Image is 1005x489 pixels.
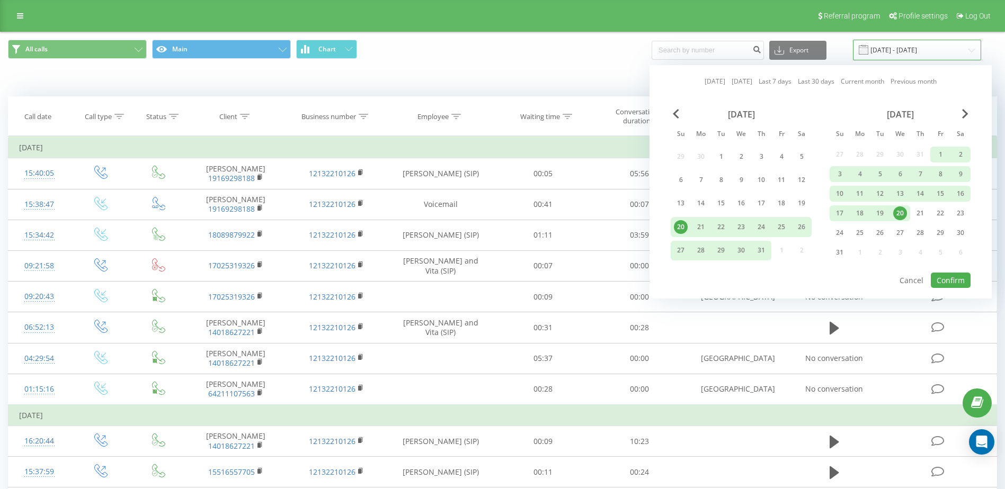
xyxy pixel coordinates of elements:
div: 6 [893,167,907,181]
td: [PERSON_NAME] (SIP) [387,158,495,189]
div: 19 [795,196,808,210]
td: 05:56 [591,158,688,189]
div: 8 [714,173,728,187]
div: 21 [913,206,927,220]
a: Last 30 days [798,76,834,86]
div: Wed Jul 16, 2025 [731,194,751,213]
div: Mon Jul 21, 2025 [691,217,711,237]
abbr: Wednesday [733,127,749,143]
td: 00:28 [495,374,591,405]
div: 11 [853,187,867,201]
div: 24 [754,220,768,234]
div: 4 [853,167,867,181]
div: 21 [694,220,708,234]
td: 00:07 [591,189,688,220]
div: Mon Aug 18, 2025 [850,205,870,221]
div: Fri Aug 29, 2025 [930,225,950,241]
a: 12132210126 [309,353,355,363]
div: Tue Aug 12, 2025 [870,186,890,202]
div: Tue Jul 1, 2025 [711,147,731,166]
div: Sun Aug 24, 2025 [830,225,850,241]
td: [PERSON_NAME] and Vita (SIP) [387,250,495,281]
div: 13 [674,196,688,210]
div: 15:38:47 [19,194,59,215]
div: Open Intercom Messenger [969,429,994,455]
div: Mon Jul 14, 2025 [691,194,711,213]
div: Mon Jul 7, 2025 [691,170,711,189]
div: Thu Jul 31, 2025 [751,241,771,260]
div: Thu Jul 3, 2025 [751,147,771,166]
abbr: Tuesday [713,127,729,143]
td: [PERSON_NAME] [186,426,286,457]
div: 12 [795,173,808,187]
div: Tue Aug 19, 2025 [870,205,890,221]
div: Fri Aug 1, 2025 [930,147,950,162]
div: Tue Jul 8, 2025 [711,170,731,189]
a: 12132210126 [309,384,355,394]
div: Thu Aug 21, 2025 [910,205,930,221]
div: Wed Jul 23, 2025 [731,217,751,237]
div: Tue Jul 15, 2025 [711,194,731,213]
div: 17 [833,206,847,220]
abbr: Sunday [832,127,848,143]
td: 00:24 [591,457,688,487]
div: 14 [694,196,708,210]
div: 25 [775,220,788,234]
a: 19169298188 [208,173,255,183]
a: 18089879922 [208,230,255,240]
td: 00:00 [591,343,688,374]
div: 3 [754,150,768,164]
span: Next Month [962,109,968,119]
span: Referral program [824,12,880,20]
div: 8 [933,167,947,181]
div: 30 [734,243,748,257]
div: 26 [873,226,887,240]
a: 17025319326 [208,292,255,302]
span: Log Out [965,12,991,20]
button: Confirm [931,273,971,288]
div: Mon Aug 4, 2025 [850,166,870,182]
a: [DATE] [732,76,752,86]
span: Profile settings [899,12,948,20]
button: Main [152,40,291,59]
td: 00:00 [591,282,688,312]
span: Chart [318,46,336,53]
abbr: Saturday [794,127,810,143]
td: [DATE] [8,137,997,158]
div: 25 [853,226,867,240]
div: Call date [24,112,51,121]
div: [DATE] [830,109,971,120]
div: 24 [833,226,847,240]
div: 30 [954,226,967,240]
a: 12132210126 [309,168,355,178]
div: 28 [694,243,708,257]
td: 01:11 [495,220,591,250]
td: 00:00 [591,374,688,405]
div: Thu Aug 7, 2025 [910,166,930,182]
td: [PERSON_NAME] [186,312,286,343]
td: [PERSON_NAME] (SIP) [387,220,495,250]
div: 09:20:43 [19,286,59,307]
div: 15:40:05 [19,163,59,184]
div: Wed Aug 6, 2025 [890,166,910,182]
div: Fri Jul 18, 2025 [771,194,791,213]
div: 1 [933,148,947,161]
div: 15:37:59 [19,461,59,482]
div: Mon Jul 28, 2025 [691,241,711,260]
a: 19169298188 [208,204,255,214]
div: 1 [714,150,728,164]
div: Sat Jul 19, 2025 [791,194,812,213]
div: Thu Aug 14, 2025 [910,186,930,202]
div: Sat Aug 30, 2025 [950,225,971,241]
div: Fri Jul 11, 2025 [771,170,791,189]
div: Sat Aug 23, 2025 [950,205,971,221]
div: 9 [954,167,967,181]
div: 12 [873,187,887,201]
div: Wed Jul 30, 2025 [731,241,751,260]
td: [GEOGRAPHIC_DATA] [688,343,788,374]
div: Fri Aug 22, 2025 [930,205,950,221]
div: Wed Aug 20, 2025 [890,205,910,221]
div: 6 [674,173,688,187]
div: 2 [734,150,748,164]
td: 00:28 [591,312,688,343]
